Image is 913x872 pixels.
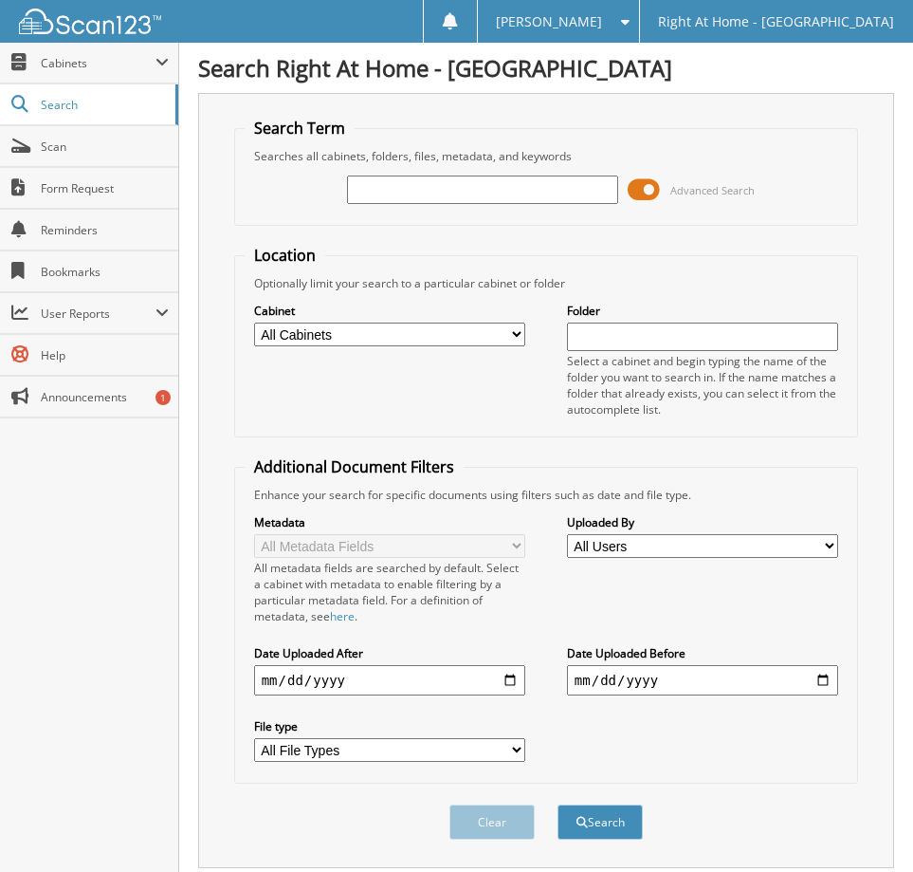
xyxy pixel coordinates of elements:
[254,665,525,696] input: start
[496,16,602,28] span: [PERSON_NAME]
[567,645,838,661] label: Date Uploaded Before
[41,55,155,71] span: Cabinets
[330,608,355,624] a: here
[41,139,169,155] span: Scan
[245,118,355,139] legend: Search Term
[41,222,169,238] span: Reminders
[245,245,325,266] legend: Location
[245,275,849,291] div: Optionally limit your search to a particular cabinet or folder
[658,16,894,28] span: Right At Home - [GEOGRAPHIC_DATA]
[245,456,464,477] legend: Additional Document Filters
[567,353,838,417] div: Select a cabinet and begin typing the name of the folder you want to search in. If the name match...
[41,306,155,322] span: User Reports
[254,560,525,624] div: All metadata fields are searched by default. Select a cabinet with metadata to enable filtering b...
[254,303,525,319] label: Cabinet
[567,665,838,696] input: end
[254,514,525,530] label: Metadata
[254,645,525,661] label: Date Uploaded After
[670,183,755,197] span: Advanced Search
[567,303,838,319] label: Folder
[245,148,849,164] div: Searches all cabinets, folders, files, metadata, and keywords
[41,347,169,363] span: Help
[245,487,849,503] div: Enhance your search for specific documents using filters such as date and file type.
[41,97,166,113] span: Search
[41,180,169,196] span: Form Request
[254,718,525,734] label: File type
[198,52,894,83] h1: Search Right At Home - [GEOGRAPHIC_DATA]
[155,390,171,405] div: 1
[41,264,169,280] span: Bookmarks
[449,805,535,840] button: Clear
[41,389,169,405] span: Announcements
[557,805,643,840] button: Search
[567,514,838,530] label: Uploaded By
[19,9,161,34] img: scan123-logo-white.svg
[818,781,913,872] iframe: Chat Widget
